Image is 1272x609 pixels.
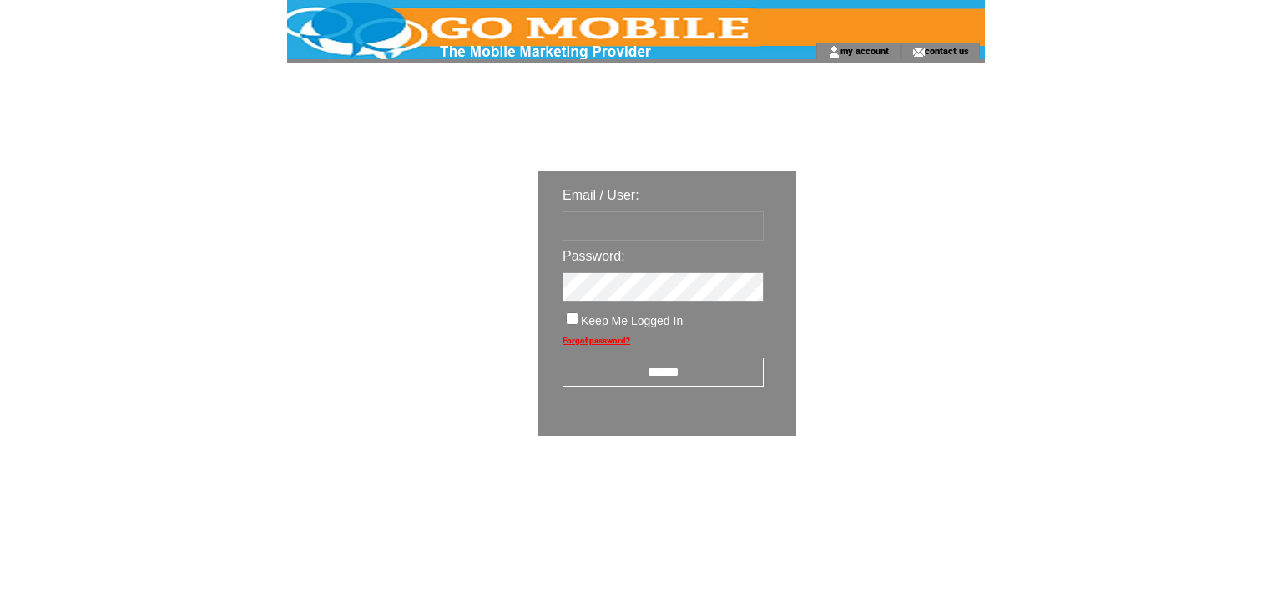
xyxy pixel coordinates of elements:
[581,314,683,327] span: Keep Me Logged In
[840,45,889,56] a: my account
[563,188,639,202] span: Email / User:
[925,45,969,56] a: contact us
[828,45,840,58] img: account_icon.gif;jsessionid=14984578FCE6F7D25625AB59D30E1871
[563,249,625,263] span: Password:
[563,336,630,345] a: Forgot password?
[912,45,925,58] img: contact_us_icon.gif;jsessionid=14984578FCE6F7D25625AB59D30E1871
[845,478,928,499] img: transparent.png;jsessionid=14984578FCE6F7D25625AB59D30E1871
